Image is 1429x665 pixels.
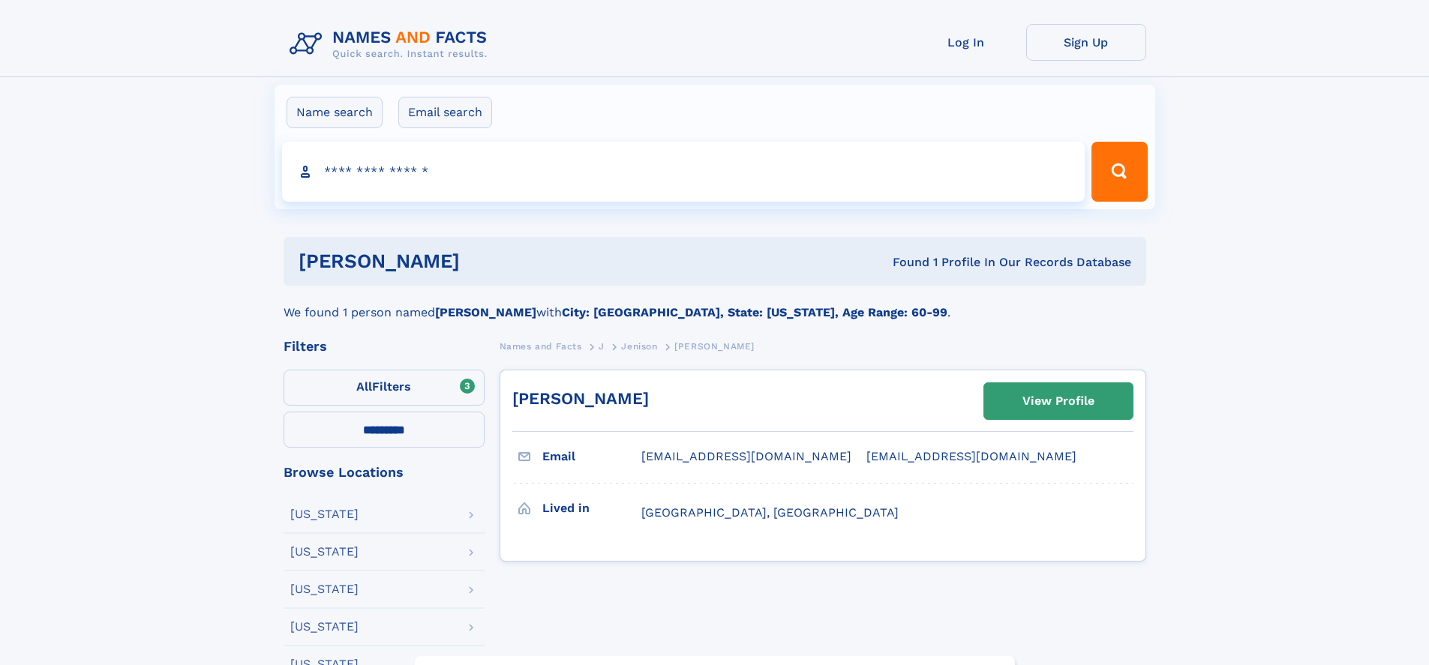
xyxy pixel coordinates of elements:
span: Jenison [621,341,657,352]
span: [PERSON_NAME] [674,341,755,352]
h3: Email [542,444,641,469]
div: We found 1 person named with . [284,286,1146,322]
a: View Profile [984,383,1133,419]
span: [GEOGRAPHIC_DATA], [GEOGRAPHIC_DATA] [641,505,899,520]
button: Search Button [1091,142,1147,202]
label: Filters [284,370,485,406]
div: [US_STATE] [290,583,359,595]
div: Browse Locations [284,466,485,479]
label: Email search [398,97,492,128]
label: Name search [287,97,383,128]
span: [EMAIL_ADDRESS][DOMAIN_NAME] [866,449,1076,463]
a: Names and Facts [500,337,582,355]
div: Found 1 Profile In Our Records Database [676,254,1131,271]
h1: [PERSON_NAME] [299,252,677,271]
input: search input [282,142,1085,202]
img: Logo Names and Facts [284,24,500,64]
span: [EMAIL_ADDRESS][DOMAIN_NAME] [641,449,851,463]
b: [PERSON_NAME] [435,305,536,319]
a: [PERSON_NAME] [512,389,649,408]
span: J [599,341,605,352]
h3: Lived in [542,496,641,521]
b: City: [GEOGRAPHIC_DATA], State: [US_STATE], Age Range: 60-99 [562,305,947,319]
div: [US_STATE] [290,621,359,633]
div: [US_STATE] [290,508,359,520]
a: J [599,337,605,355]
a: Jenison [621,337,657,355]
div: View Profile [1022,384,1094,418]
a: Log In [906,24,1026,61]
span: All [356,379,372,394]
a: Sign Up [1026,24,1146,61]
div: [US_STATE] [290,546,359,558]
div: Filters [284,340,485,353]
